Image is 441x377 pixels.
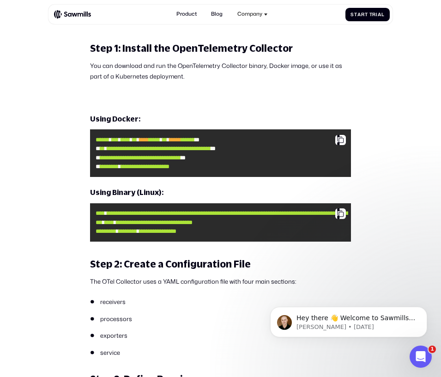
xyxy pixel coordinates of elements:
a: StartTrial [345,8,390,21]
span: T [369,12,373,17]
span: a [378,12,381,17]
p: You can download and run the OpenTelemetry Collector binary, Docker image, or use it as part of a... [90,61,351,82]
p: The OTel Collector uses a YAML configuration file with four main sections: [90,276,351,287]
span: S [350,12,354,17]
span: r [361,12,365,17]
iframe: Intercom live chat [410,346,432,368]
p: ‍ [90,93,351,103]
span: a [357,12,361,17]
span: t [354,12,357,17]
li: service [90,348,351,357]
li: processors [90,315,351,323]
span: i [376,12,378,17]
strong: Using Binary (Linux): [90,188,163,196]
strong: Step 2: Create a Configuration File [90,258,251,269]
strong: Step 1: Install the OpenTelemetry Collector [90,43,293,54]
strong: Using Docker: [90,115,140,123]
a: Product [172,7,200,22]
span: r [372,12,376,17]
span: 1 [429,346,436,353]
div: Company [233,7,271,22]
iframe: Intercom notifications message [256,287,441,352]
li: receivers [90,298,351,306]
a: Blog [207,7,227,22]
span: l [381,12,385,17]
span: t [365,12,368,17]
div: Company [237,11,262,18]
li: exporters [90,331,351,340]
